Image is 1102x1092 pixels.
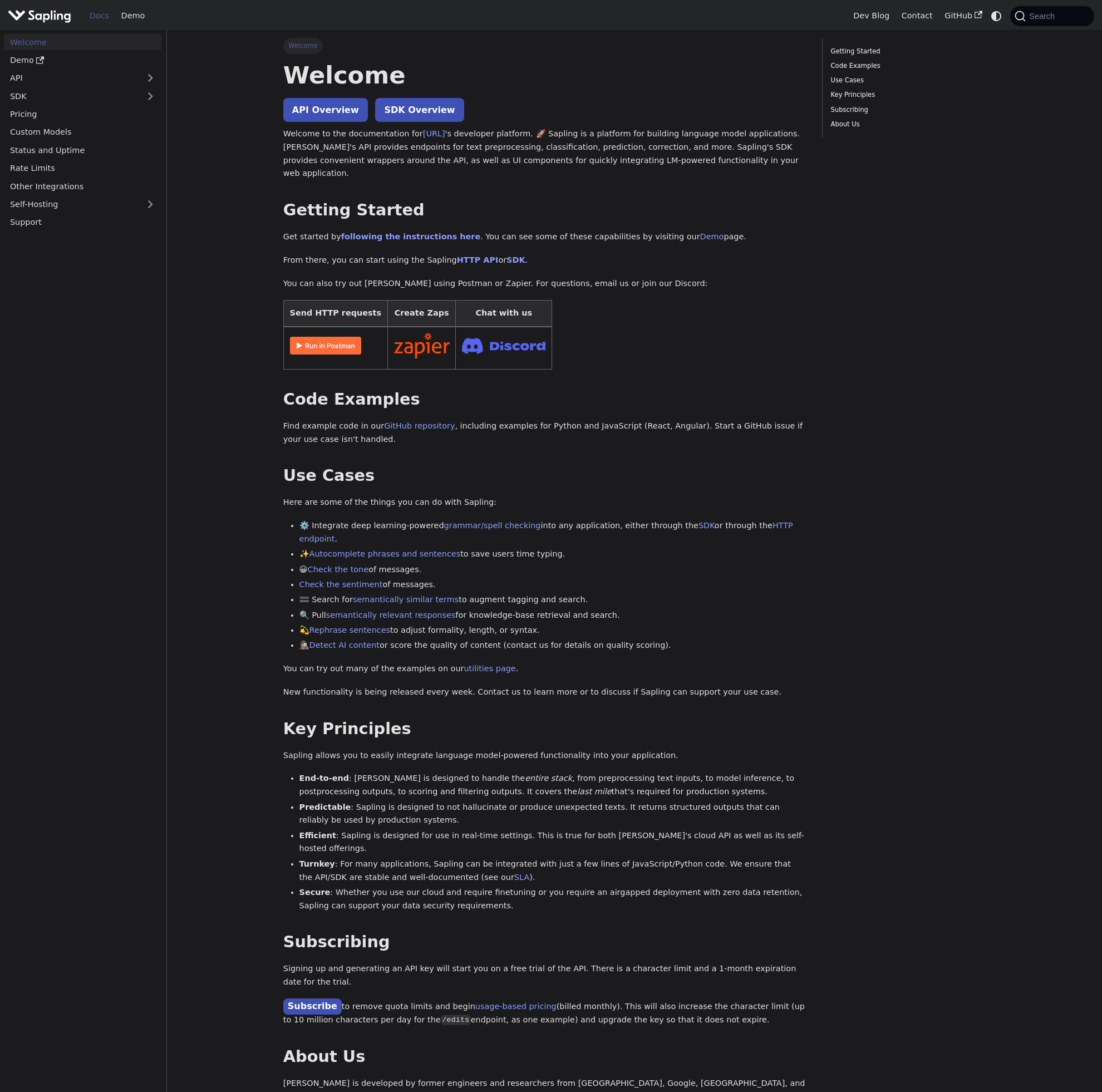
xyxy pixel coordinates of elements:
h2: Use Cases [283,466,806,486]
li: : Sapling is designed for use in real-time settings. This is true for both [PERSON_NAME]'s cloud ... [299,829,806,856]
a: SDK [506,255,525,264]
a: grammar/spell checking [444,521,541,530]
a: GitHub [938,7,988,24]
a: Check the sentiment [299,580,383,589]
h2: About Us [283,1047,806,1067]
a: Demo [115,7,151,24]
a: Other Integrations [4,178,161,194]
a: Use Cases [831,75,982,86]
img: Sapling.ai [8,8,71,24]
h2: Key Principles [283,719,806,739]
span: Welcome [283,38,323,53]
strong: Predictable [299,803,351,811]
a: SDK [4,88,139,104]
a: SDK [698,521,715,530]
img: Join Discord [462,335,545,357]
a: Check the tone [308,565,368,574]
a: Code Examples [831,61,982,71]
h2: Subscribing [283,932,806,952]
li: 💫 to adjust formality, length, or syntax. [299,624,806,637]
a: GitHub repository [384,421,455,430]
code: /edits [441,1015,471,1026]
span: Search [1026,12,1061,21]
a: [URL] [423,129,445,138]
li: 😀 of messages. [299,563,806,577]
a: Contact [896,7,939,24]
li: : For many applications, Sapling can be integrated with just a few lines of JavaScript/Python cod... [299,858,806,884]
em: last mile [577,787,611,796]
p: Here are some of the things you can do with Sapling: [283,496,806,509]
a: Autocomplete phrases and sentences [309,549,461,558]
a: utilities page [464,664,515,673]
button: Switch between dark and light mode (currently system mode) [988,8,1005,24]
li: 🟰 Search for to augment tagging and search. [299,593,806,607]
a: SLA [514,873,529,882]
a: following the instructions here [341,232,480,241]
li: : Whether you use our cloud and require finetuning or you require an airgapped deployment with ze... [299,886,806,913]
h2: Code Examples [283,390,806,410]
li: 🔍 Pull for knowledge-base retrieval and search. [299,609,806,622]
p: to remove quota limits and begin (billed monthly). This will also increase the character limit (u... [283,999,806,1027]
a: SDK Overview [375,98,464,122]
li: of messages. [299,578,806,592]
a: Demo [700,232,724,241]
nav: Breadcrumbs [283,38,806,53]
p: You can also try out [PERSON_NAME] using Postman or Zapier. For questions, email us or join our D... [283,277,806,291]
strong: Secure [299,888,331,897]
a: Subscribing [831,105,982,115]
a: About Us [831,119,982,130]
a: Sapling.aiSapling.ai [8,8,75,24]
a: Key Principles [831,90,982,100]
a: usage-based pricing [475,1002,557,1011]
a: Getting Started [831,46,982,57]
th: Chat with us [456,301,552,327]
em: entire stack [525,774,572,783]
a: Subscribe [283,998,342,1015]
a: Self-Hosting [4,196,161,213]
a: Pricing [4,106,161,122]
p: Find example code in our , including examples for Python and JavaScript (React, Angular). Start a... [283,420,806,446]
img: Connect in Zapier [394,333,450,358]
a: API Overview [283,98,368,122]
a: Docs [83,7,115,24]
li: ✨ to save users time typing. [299,548,806,561]
li: ⚙️ Integrate deep learning-powered into any application, either through the or through the . [299,519,806,546]
a: Custom Models [4,124,161,140]
p: Welcome to the documentation for 's developer platform. 🚀 Sapling is a platform for building lang... [283,127,806,180]
a: HTTP endpoint [299,521,793,543]
a: Demo [4,52,161,68]
p: Sapling allows you to easily integrate language model-powered functionality into your application. [283,749,806,763]
strong: End-to-end [299,774,349,783]
button: Search (Command+K) [1010,6,1094,26]
a: Rate Limits [4,160,161,176]
p: From there, you can start using the Sapling or . [283,254,806,267]
strong: Turnkey [299,859,335,868]
p: You can try out many of the examples on our . [283,662,806,676]
a: Rephrase sentences [309,626,390,634]
button: Expand sidebar category 'API' [139,70,161,86]
li: : [PERSON_NAME] is designed to handle the , from preprocessing text inputs, to model inference, t... [299,772,806,799]
a: semantically relevant responses [326,611,456,619]
p: Get started by . You can see some of these capabilities by visiting our page. [283,230,806,244]
li: 🕵🏽‍♀️ or score the quality of content (contact us for details on quality scoring). [299,639,806,652]
button: Expand sidebar category 'SDK' [139,88,161,104]
h1: Welcome [283,60,806,90]
p: New functionality is being released every week. Contact us to learn more or to discuss if Sapling... [283,686,806,699]
a: Support [4,214,161,230]
a: Status and Uptime [4,142,161,158]
a: HTTP API [457,255,499,264]
h2: Getting Started [283,200,806,220]
p: Signing up and generating an API key will start you on a free trial of the API. There is a charac... [283,962,806,989]
a: Detect AI content [309,641,380,650]
th: Create Zaps [387,301,456,327]
li: : Sapling is designed to not hallucinate or produce unexpected texts. It returns structured outpu... [299,801,806,828]
a: Welcome [4,34,161,50]
a: Dev Blog [847,7,895,24]
th: Send HTTP requests [283,301,387,327]
a: semantically similar terms [353,595,459,604]
img: Run in Postman [290,337,361,355]
a: API [4,70,139,86]
strong: Efficient [299,831,336,840]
